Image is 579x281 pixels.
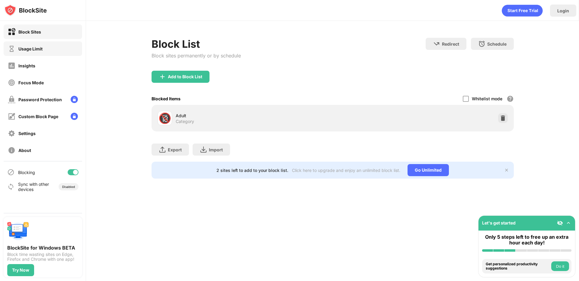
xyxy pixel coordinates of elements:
div: Block Sites [18,29,41,34]
div: Import [209,147,223,152]
div: Disabled [62,185,75,189]
div: Try Now [12,268,29,273]
img: sync-icon.svg [7,183,14,190]
img: lock-menu.svg [71,113,78,120]
div: Custom Block Page [18,114,58,119]
div: 2 sites left to add to your block list. [216,168,288,173]
div: Export [168,147,182,152]
div: Schedule [487,41,507,47]
div: Whitelist mode [472,96,502,101]
div: animation [502,5,543,17]
img: blocking-icon.svg [7,169,14,176]
div: Block sites permanently or by schedule [152,53,241,59]
div: Blocked Items [152,96,181,101]
img: customize-block-page-off.svg [8,113,15,120]
img: push-desktop.svg [7,221,29,242]
div: Category [176,119,194,124]
div: Usage Limit [18,46,43,51]
div: Adult [176,112,333,119]
button: Do it [551,261,569,271]
img: lock-menu.svg [71,96,78,103]
div: Get personalized productivity suggestions [486,262,550,271]
div: Focus Mode [18,80,44,85]
div: Settings [18,131,36,136]
img: omni-setup-toggle.svg [565,220,571,226]
div: Blocking [18,170,35,175]
div: BlockSite for Windows BETA [7,245,78,251]
img: eye-not-visible.svg [557,220,563,226]
img: about-off.svg [8,147,15,154]
div: Insights [18,63,35,68]
div: Block List [152,38,241,50]
img: focus-off.svg [8,79,15,86]
div: Redirect [442,41,459,47]
div: Block time wasting sites on Edge, Firefox and Chrome with one app! [7,252,78,262]
div: Login [557,8,569,13]
div: 🔞 [158,112,171,124]
img: settings-off.svg [8,130,15,137]
div: Click here to upgrade and enjoy an unlimited block list. [292,168,400,173]
div: Sync with other devices [18,182,49,192]
div: Add to Block List [168,74,202,79]
img: x-button.svg [504,168,509,173]
img: logo-blocksite.svg [4,4,47,16]
img: insights-off.svg [8,62,15,69]
img: password-protection-off.svg [8,96,15,103]
div: Go Unlimited [408,164,449,176]
img: block-on.svg [8,28,15,36]
div: Only 5 steps left to free up an extra hour each day! [482,234,571,246]
img: time-usage-off.svg [8,45,15,53]
div: About [18,148,31,153]
div: Password Protection [18,97,62,102]
div: Let's get started [482,220,516,225]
